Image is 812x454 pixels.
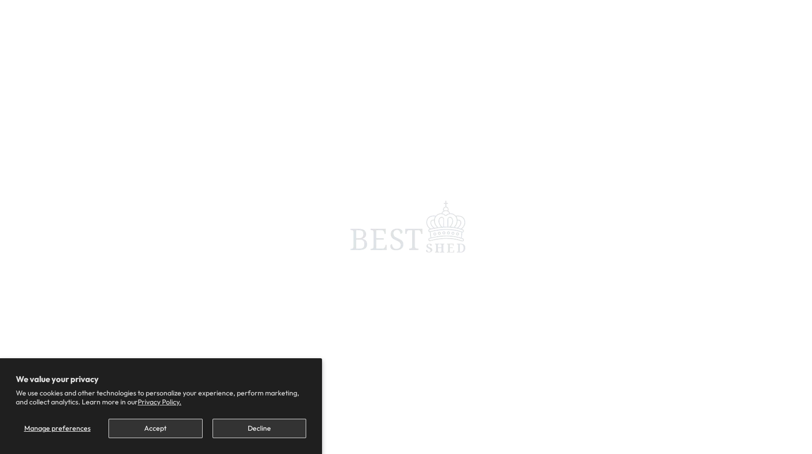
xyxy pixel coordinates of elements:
[16,419,99,438] button: Manage preferences
[213,419,306,438] button: Decline
[24,424,91,433] span: Manage preferences
[16,374,306,384] h2: We value your privacy
[108,419,202,438] button: Accept
[16,389,306,406] p: We use cookies and other technologies to personalize your experience, perform marketing, and coll...
[138,397,181,406] a: Privacy Policy.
